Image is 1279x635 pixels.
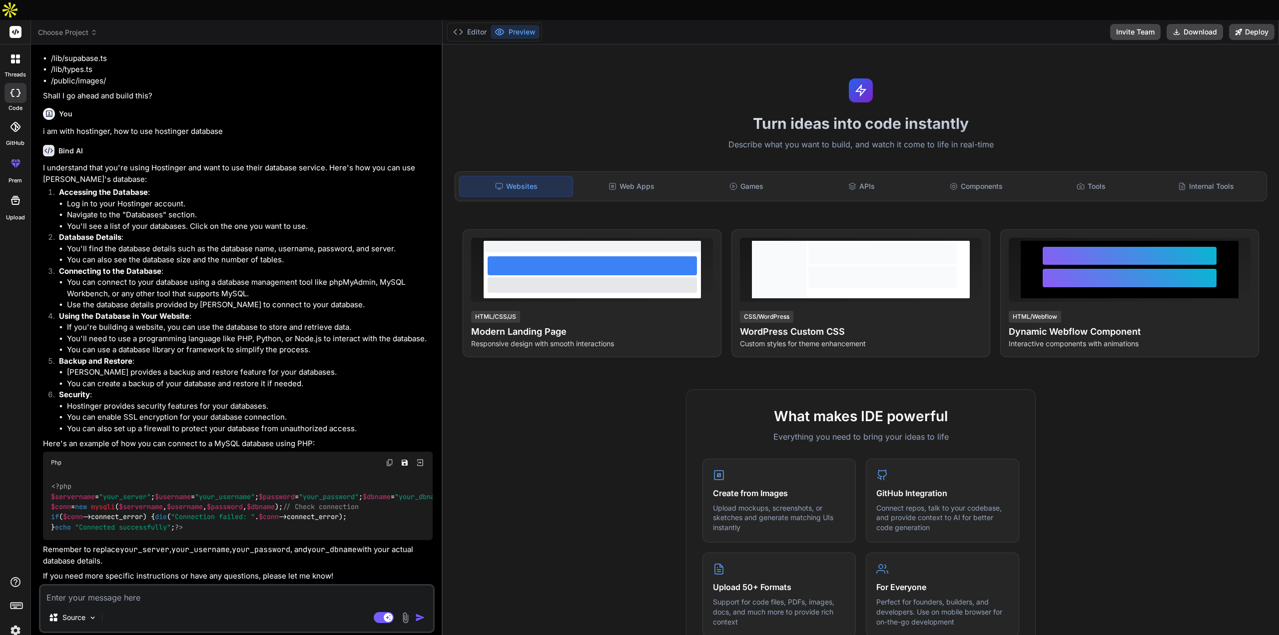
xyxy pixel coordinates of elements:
p: Support for code files, PDFs, images, docs, and much more to provide rich context [713,597,845,627]
span: "your_dbname" [395,492,447,501]
p: Interactive components with animations [1009,339,1251,349]
strong: Security [59,390,90,399]
code: your_password [232,545,290,555]
p: Everything you need to bring your ideas to life [702,431,1019,443]
li: You'll see a list of your databases. Click on the one you want to use. [67,221,433,232]
span: $conn [51,502,71,511]
p: Source [62,613,85,623]
p: Custom styles for theme enhancement [740,339,982,349]
span: "your_username" [195,492,255,501]
li: You'll need to use a programming language like PHP, Python, or Node.js to interact with the datab... [67,333,433,345]
img: Open in Browser [416,458,425,467]
span: "Connected successfully" [75,523,171,532]
strong: Accessing the Database [59,187,148,197]
h4: WordPress Custom CSS [740,325,982,339]
div: Tools [1035,176,1148,197]
div: HTML/CSS/JS [471,311,520,323]
li: [PERSON_NAME] provides a backup and restore feature for your databases. [67,367,433,378]
span: echo [55,523,71,532]
strong: Using the Database in Your Website [59,311,189,321]
button: Download [1167,24,1223,40]
li: You can create a backup of your database and restore it if needed. [67,378,433,390]
img: attachment [400,612,411,624]
span: $dbname [363,492,391,501]
span: "Connection failed: " [171,513,255,522]
div: Internal Tools [1150,176,1263,197]
button: Preview [491,25,540,39]
span: mysqli [91,502,115,511]
h4: Modern Landing Page [471,325,713,339]
label: Upload [6,213,25,222]
li: /public/images/ [51,75,433,87]
p: If you need more specific instructions or have any questions, please let me know! [43,571,433,582]
span: $username [167,502,203,511]
li: You can also see the database size and the number of tables. [67,254,433,266]
p: : [59,311,433,322]
span: $conn [63,513,83,522]
h4: Dynamic Webflow Component [1009,325,1251,339]
div: Web Apps [575,176,688,197]
li: /lib/supabase.ts [51,53,433,64]
div: Games [690,176,803,197]
label: threads [4,70,26,79]
code: = ; = ; = ; = ; = ( , , , ); ( ->connect_error) { ( . ->connect_error); } ; [51,481,531,532]
span: $password [207,502,243,511]
div: HTML/Webflow [1009,311,1061,323]
p: : [59,232,433,243]
p: : [59,266,433,277]
p: Upload mockups, screenshots, or sketches and generate matching UIs instantly [713,503,845,533]
li: You can connect to your database using a database management tool like phpMyAdmin, MySQL Workbenc... [67,277,433,299]
p: : [59,389,433,401]
span: if [51,513,59,522]
li: You can also set up a firewall to protect your database from unauthorized access. [67,423,433,435]
span: $servername [51,492,95,501]
span: $dbname [247,502,275,511]
h4: Create from Images [713,487,845,499]
div: CSS/WordPress [740,311,793,323]
label: prem [8,176,22,185]
strong: Backup and Restore [59,356,132,366]
span: Choose Project [38,27,97,37]
h4: Upload 50+ Formats [713,581,845,593]
h6: Bind AI [58,146,83,156]
img: icon [415,613,425,623]
code: your_dbname [307,545,357,555]
button: Save file [398,456,412,470]
li: Log in to your Hostinger account. [67,198,433,210]
span: Php [51,459,61,467]
span: $servername [119,502,163,511]
code: your_server [120,545,169,555]
span: "your_password" [299,492,359,501]
button: Invite Team [1110,24,1161,40]
p: I understand that you're using Hostinger and want to use their database service. Here's how you c... [43,162,433,185]
label: GitHub [6,139,24,147]
img: copy [386,459,394,467]
span: ?> [175,523,183,532]
p: : [59,356,433,367]
li: If you're building a website, you can use the database to store and retrieve data. [67,322,433,333]
li: You can enable SSL encryption for your database connection. [67,412,433,423]
label: code [8,104,22,112]
p: i am with hostinger, how to use hostinger database [43,126,433,137]
li: Use the database details provided by [PERSON_NAME] to connect to your database. [67,299,433,311]
strong: Database Details [59,232,121,242]
span: die [155,513,167,522]
p: Describe what you want to build, and watch it come to life in real-time [449,138,1273,151]
div: Components [920,176,1033,197]
span: new [75,502,87,511]
span: "your_server" [99,492,151,501]
li: Hostinger provides security features for your databases. [67,401,433,412]
p: Perfect for founders, builders, and developers. Use on mobile browser for on-the-go development [876,597,1009,627]
p: : [59,187,433,198]
h4: For Everyone [876,581,1009,593]
p: Here's an example of how you can connect to a MySQL database using PHP: [43,438,433,450]
p: Responsive design with smooth interactions [471,339,713,349]
h1: Turn ideas into code instantly [449,114,1273,132]
li: /lib/types.ts [51,64,433,75]
img: Pick Models [88,614,97,622]
li: You can use a database library or framework to simplify the process. [67,344,433,356]
span: $password [259,492,295,501]
button: Editor [449,25,491,39]
div: Websites [459,176,573,197]
span: <?php [51,482,71,491]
